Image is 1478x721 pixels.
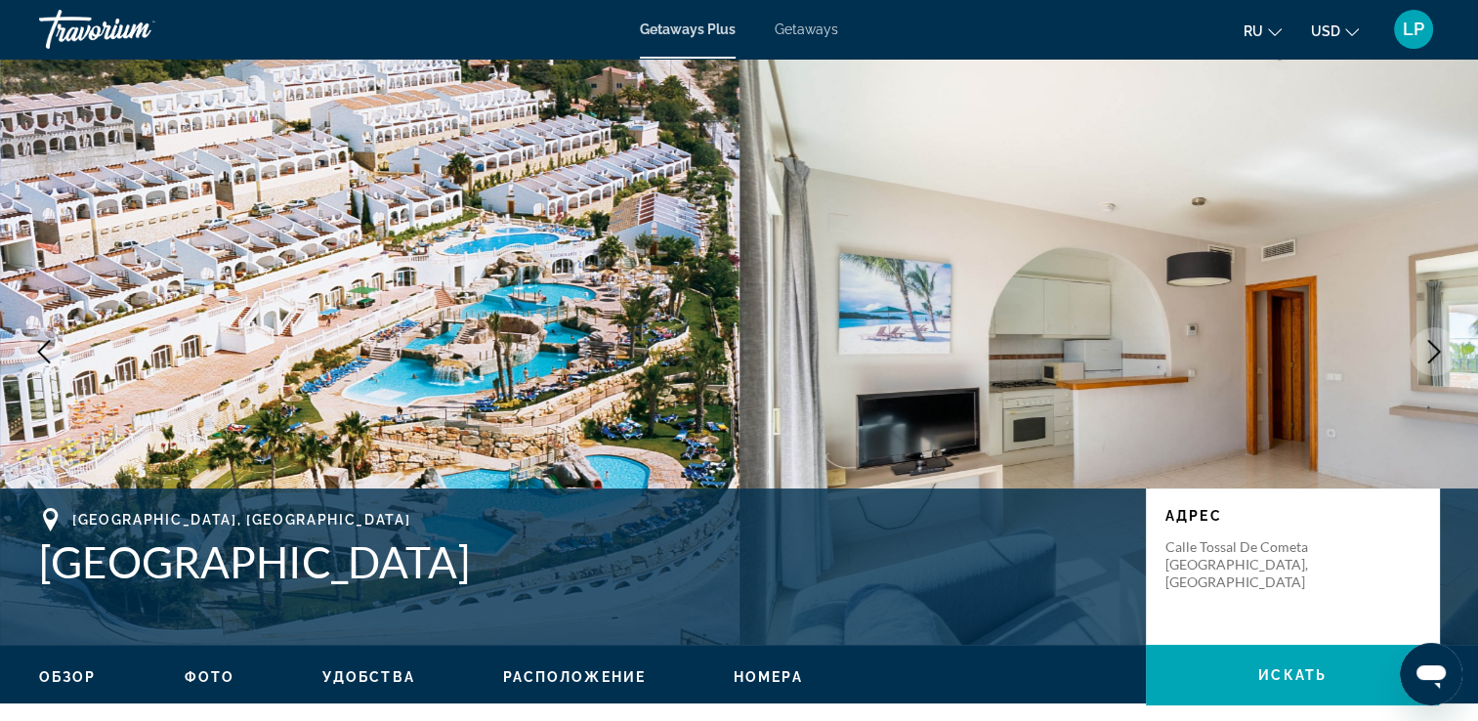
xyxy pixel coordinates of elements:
span: USD [1311,23,1340,39]
h1: [GEOGRAPHIC_DATA] [39,536,1126,587]
a: Travorium [39,4,234,55]
span: LP [1403,20,1424,39]
button: Change currency [1311,17,1359,45]
button: Расположение [503,668,646,686]
a: Getaways Plus [640,21,736,37]
span: [GEOGRAPHIC_DATA], [GEOGRAPHIC_DATA] [72,512,410,528]
button: искать [1146,645,1439,705]
span: Фото [185,669,234,685]
button: Next image [1410,327,1458,376]
button: User Menu [1388,9,1439,50]
button: Фото [185,668,234,686]
span: Обзор [39,669,97,685]
span: ru [1244,23,1263,39]
a: Getaways [775,21,838,37]
iframe: Viestintäikkunan käynnistyspainike [1400,643,1462,705]
span: Номера [734,669,803,685]
button: Обзор [39,668,97,686]
button: Номера [734,668,803,686]
p: Адрес [1165,508,1419,524]
button: Previous image [20,327,68,376]
span: Удобства [322,669,415,685]
button: Change language [1244,17,1282,45]
span: Расположение [503,669,646,685]
span: искать [1258,667,1327,683]
button: Удобства [322,668,415,686]
p: Calle Tossal de Cometa [GEOGRAPHIC_DATA], [GEOGRAPHIC_DATA] [1165,538,1322,591]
